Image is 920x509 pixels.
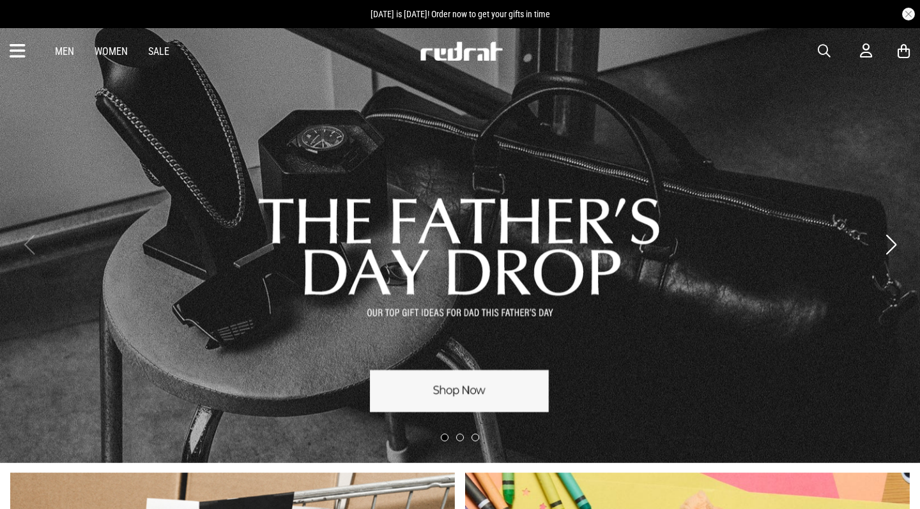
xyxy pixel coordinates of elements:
img: Redrat logo [419,42,503,61]
a: Men [55,45,74,57]
button: Previous slide [20,231,38,259]
a: Women [95,45,128,57]
span: [DATE] is [DATE]! Order now to get your gifts in time [371,9,550,19]
button: Next slide [882,231,900,259]
a: Sale [148,45,169,57]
